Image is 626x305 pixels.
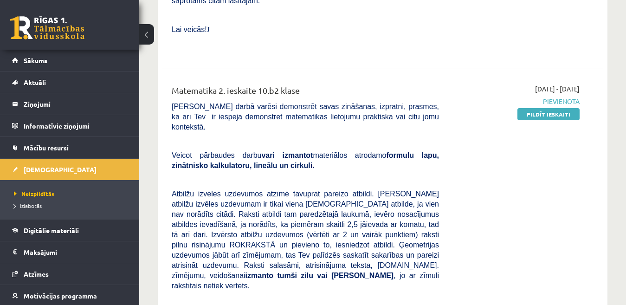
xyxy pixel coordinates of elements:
[12,220,128,241] a: Digitālie materiāli
[261,151,313,159] b: vari izmantot
[172,103,439,131] span: [PERSON_NAME] darbā varēsi demonstrēt savas zināšanas, izpratni, prasmes, kā arī Tev ir iespēja d...
[24,241,128,263] legend: Maksājumi
[24,292,97,300] span: Motivācijas programma
[245,272,273,279] b: izmanto
[14,201,130,210] a: Izlabotās
[12,241,128,263] a: Maksājumi
[12,50,128,71] a: Sākums
[12,71,128,93] a: Aktuāli
[172,190,439,290] span: Atbilžu izvēles uzdevumos atzīmē tavuprāt pareizo atbildi. [PERSON_NAME] atbilžu izvēles uzdevuma...
[453,97,580,106] span: Pievienota
[24,143,69,152] span: Mācību resursi
[172,26,207,33] span: Lai veicās!
[535,84,580,94] span: [DATE] - [DATE]
[14,189,130,198] a: Neizpildītās
[24,165,97,174] span: [DEMOGRAPHIC_DATA]
[12,115,128,136] a: Informatīvie ziņojumi
[172,151,439,169] b: formulu lapu, zinātnisko kalkulatoru, lineālu un cirkuli.
[12,159,128,180] a: [DEMOGRAPHIC_DATA]
[24,270,49,278] span: Atzīmes
[12,137,128,158] a: Mācību resursi
[24,56,47,65] span: Sākums
[24,93,128,115] legend: Ziņojumi
[172,84,439,101] div: Matemātika 2. ieskaite 10.b2 klase
[10,16,84,39] a: Rīgas 1. Tālmācības vidusskola
[277,272,394,279] b: tumši zilu vai [PERSON_NAME]
[172,151,439,169] span: Veicot pārbaudes darbu materiālos atrodamo
[12,93,128,115] a: Ziņojumi
[24,115,128,136] legend: Informatīvie ziņojumi
[24,226,79,234] span: Digitālie materiāli
[12,263,128,285] a: Atzīmes
[517,108,580,120] a: Pildīt ieskaiti
[14,190,54,197] span: Neizpildītās
[24,78,46,86] span: Aktuāli
[207,26,210,33] span: J
[14,202,42,209] span: Izlabotās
